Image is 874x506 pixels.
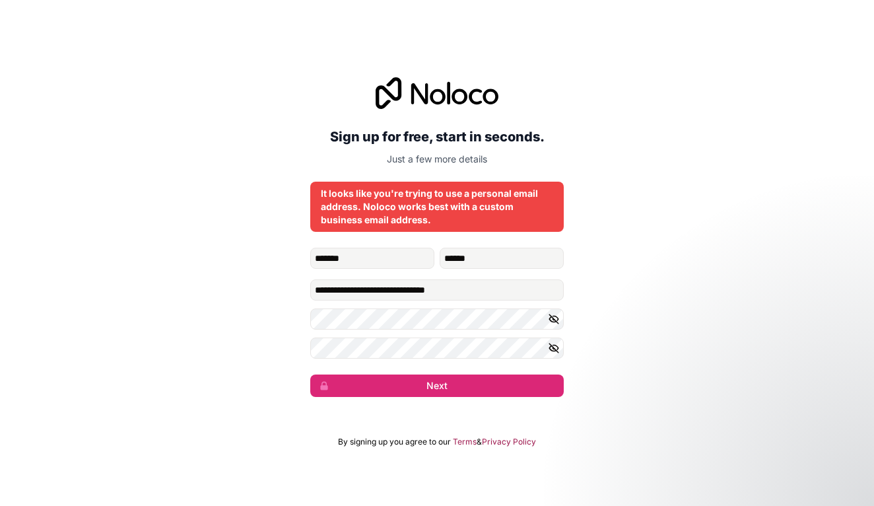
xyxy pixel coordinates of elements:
[310,248,434,269] input: given-name
[321,187,553,227] div: It looks like you're trying to use a personal email address. Noloco works best with a custom busi...
[310,279,564,301] input: Email address
[310,338,564,359] input: Confirm password
[310,375,564,397] button: Next
[453,437,477,447] a: Terms
[477,437,482,447] span: &
[610,407,874,499] iframe: Intercom notifications message
[482,437,536,447] a: Privacy Policy
[338,437,451,447] span: By signing up you agree to our
[310,125,564,149] h2: Sign up for free, start in seconds.
[440,248,564,269] input: family-name
[310,153,564,166] p: Just a few more details
[310,308,564,330] input: Password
